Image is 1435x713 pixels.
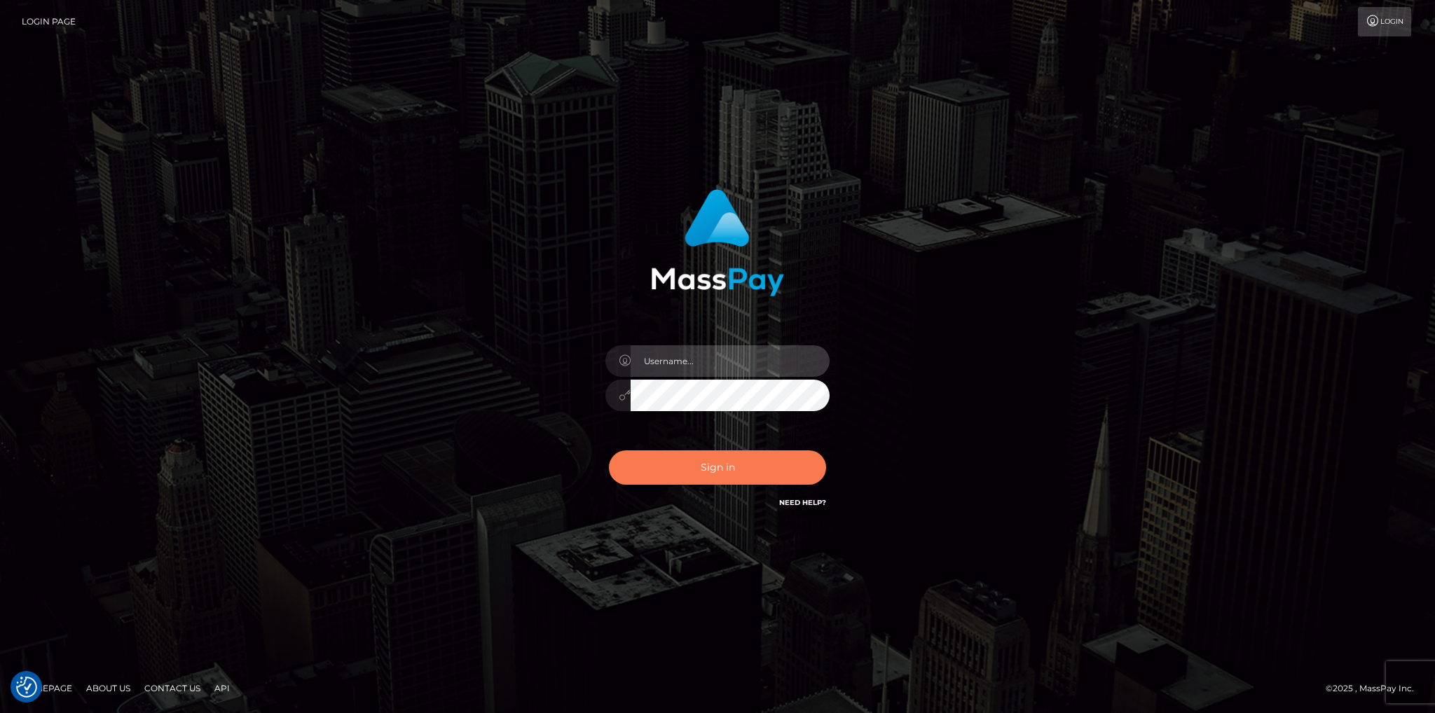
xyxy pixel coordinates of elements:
[16,677,37,698] img: Revisit consent button
[779,498,826,507] a: Need Help?
[15,677,78,699] a: Homepage
[81,677,136,699] a: About Us
[631,345,830,377] input: Username...
[22,7,76,36] a: Login Page
[16,677,37,698] button: Consent Preferences
[609,450,826,485] button: Sign in
[651,189,784,296] img: MassPay Login
[1326,681,1424,696] div: © 2025 , MassPay Inc.
[1358,7,1411,36] a: Login
[139,677,206,699] a: Contact Us
[209,677,235,699] a: API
